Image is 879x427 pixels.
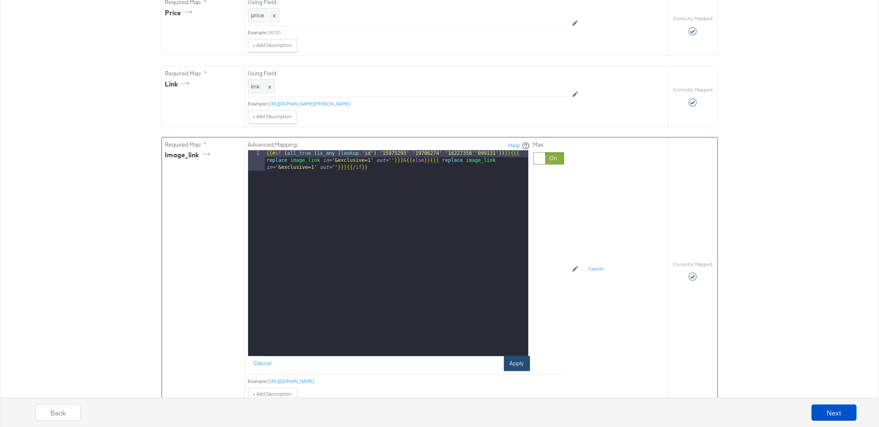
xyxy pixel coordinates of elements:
button: + Add Description [248,110,297,124]
span: x [271,12,276,19]
button: Next [811,404,857,421]
span: link [251,83,260,90]
div: Example: [248,100,268,107]
label: Required Map: * [165,141,241,149]
div: 240.00 [268,29,567,36]
label: Advanced Mapping: [248,141,298,149]
div: Example: [248,378,268,385]
button: + Add Description [248,39,297,52]
div: Example: [248,29,268,36]
label: Required Map: * [165,70,241,77]
label: Correctly Mapped [673,86,713,93]
label: Correctly Mapped [673,15,713,22]
label: Correctly Mapped [673,261,713,268]
span: price [251,12,265,19]
button: + Add Description [248,388,297,401]
button: Apply [504,356,530,371]
label: Max: [533,141,564,149]
button: Cancel [248,356,278,371]
a: Help [509,142,520,149]
span: x [267,83,272,90]
div: image_link [165,150,213,160]
label: Using Field: [248,70,567,77]
div: link [165,79,192,89]
div: 1 [248,150,265,171]
div: price [165,8,195,18]
button: Cancel [583,263,609,276]
a: [URL][DOMAIN_NAME] [268,378,314,384]
button: Back [35,404,81,421]
a: [URL][DOMAIN_NAME][PERSON_NAME] [268,100,350,107]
